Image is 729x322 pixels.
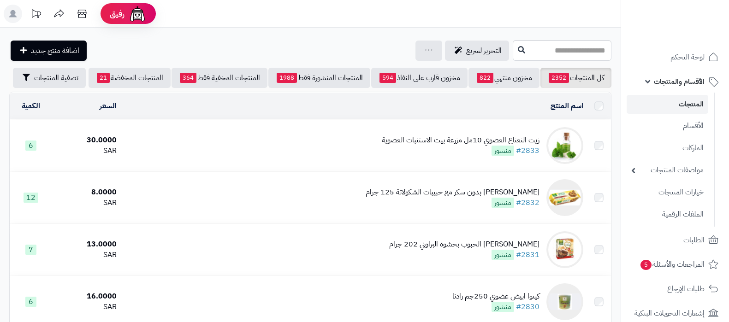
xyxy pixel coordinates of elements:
a: المنتجات المنشورة فقط1988 [268,68,370,88]
span: الأقسام والمنتجات [654,75,705,88]
span: 7 [25,245,36,255]
div: SAR [56,198,117,208]
img: logo-2.png [666,22,720,41]
a: كل المنتجات2352 [540,68,611,88]
a: خيارات المنتجات [627,182,708,202]
a: #2832 [516,197,539,208]
span: 1988 [277,73,297,83]
a: مواصفات المنتجات [627,160,708,180]
a: السعر [100,100,117,111]
span: الطلبات [683,234,705,246]
img: جولن بسكويت الحبوب بحشوة البراوني 202 جرام [546,231,583,268]
span: اضافة منتج جديد [31,45,79,56]
span: 6 [25,141,36,151]
a: الماركات [627,138,708,158]
a: اضافة منتج جديد [11,41,87,61]
a: #2831 [516,249,539,260]
span: التحرير لسريع [466,45,502,56]
a: الطلبات [627,229,723,251]
a: الكمية [22,100,40,111]
div: زيت النعناع العضوي 10مل مزرعة بيت الاستنبات العضوية [382,135,539,146]
a: الملفات الرقمية [627,205,708,224]
a: المنتجات المخفية فقط364 [172,68,267,88]
a: اسم المنتج [551,100,583,111]
a: المنتجات [627,95,708,114]
span: لوحة التحكم [670,51,705,64]
a: المراجعات والأسئلة5 [627,253,723,275]
div: 16.0000 [56,291,117,302]
a: #2830 [516,301,539,312]
div: 8.0000 [56,187,117,198]
a: المنتجات المخفضة21 [89,68,171,88]
a: طلبات الإرجاع [627,278,723,300]
a: مخزون قارب على النفاذ594 [371,68,468,88]
div: كينوا ابيض عضوي 250جم زادنا [452,291,539,302]
a: #2833 [516,145,539,156]
div: [PERSON_NAME] الحبوب بحشوة البراوني 202 جرام [389,239,539,250]
span: 12 [24,193,38,203]
div: 30.0000 [56,135,117,146]
img: جولن زيرو كوكيز بدون سكر مع حبيبات الشكولاتة 125 جرام [546,179,583,216]
span: تصفية المنتجات [34,72,78,83]
img: كينوا ابيض عضوي 250جم زادنا [546,283,583,320]
div: [PERSON_NAME] بدون سكر مع حبيبات الشكولاتة 125 جرام [366,187,539,198]
a: التحرير لسريع [445,41,509,61]
div: 13.0000 [56,239,117,250]
a: تحديثات المنصة [24,5,47,25]
span: طلبات الإرجاع [667,282,705,295]
span: إشعارات التحويلات البنكية [634,307,705,320]
img: ai-face.png [128,5,147,23]
span: منشور [492,198,514,208]
img: زيت النعناع العضوي 10مل مزرعة بيت الاستنبات العضوية [546,127,583,164]
span: 2352 [549,73,569,83]
a: الأقسام [627,116,708,136]
a: لوحة التحكم [627,46,723,68]
button: تصفية المنتجات [13,68,86,88]
span: 364 [180,73,196,83]
a: مخزون منتهي822 [468,68,539,88]
span: منشور [492,250,514,260]
span: منشور [492,302,514,312]
span: 594 [379,73,396,83]
span: 21 [97,73,110,83]
span: منشور [492,146,514,156]
div: SAR [56,250,117,260]
span: رفيق [110,8,124,19]
div: SAR [56,302,117,312]
span: 6 [25,297,36,307]
div: SAR [56,146,117,156]
span: 822 [477,73,493,83]
span: المراجعات والأسئلة [640,258,705,271]
span: 5 [640,259,652,269]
